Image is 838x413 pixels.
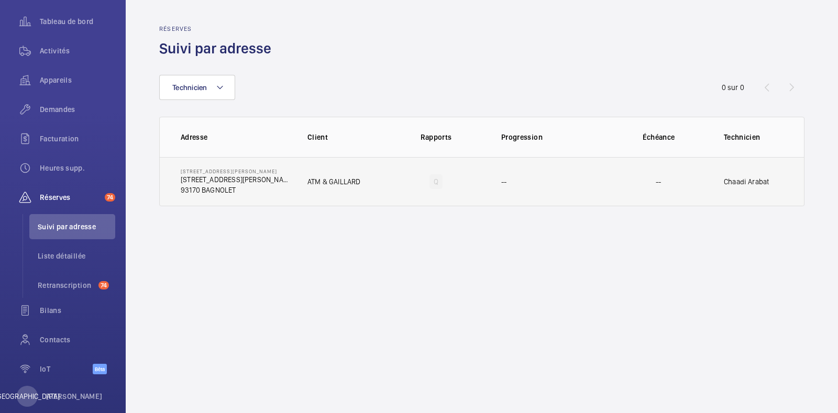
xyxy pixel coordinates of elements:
font: Suivi par adresse [38,222,96,231]
font: Progression [501,133,543,141]
font: Appareils [40,76,72,84]
font: Retranscription [38,281,91,289]
font: Tableau de bord [40,17,93,26]
font: [STREET_ADDRESS][PERSON_NAME] [181,168,277,174]
font: ATM & GAILLARD [307,177,361,186]
font: Bêta [95,366,105,372]
font: -- [501,177,506,186]
font: Chaadi Arabat [724,177,769,186]
font: IoT [40,365,50,373]
font: -- [656,177,661,186]
font: Suivi par adresse [159,39,271,57]
font: Échéance [643,133,675,141]
font: Réserves [40,193,71,202]
font: Bilans [40,306,61,315]
font: Contacts [40,336,71,344]
font: Activités [40,47,70,55]
font: Heures supp. [40,164,85,172]
font: Liste détaillée [38,252,85,260]
button: Technicien [159,75,235,100]
font: Client [307,133,328,141]
font: Technicien [724,133,760,141]
font: Facturation [40,135,79,143]
font: [PERSON_NAME] [46,392,103,400]
font: Demandes [40,105,75,114]
font: 74 [107,194,113,201]
font: 93170 BAGNOLET [181,186,236,194]
font: Adresse [181,133,207,141]
font: Q [434,177,438,186]
font: Rapports [421,133,452,141]
font: 0 sur 0 [722,83,744,92]
font: Réserves [159,25,192,32]
font: [STREET_ADDRESS][PERSON_NAME] [181,175,295,184]
font: Technicien [172,83,207,92]
font: 74 [101,282,107,289]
